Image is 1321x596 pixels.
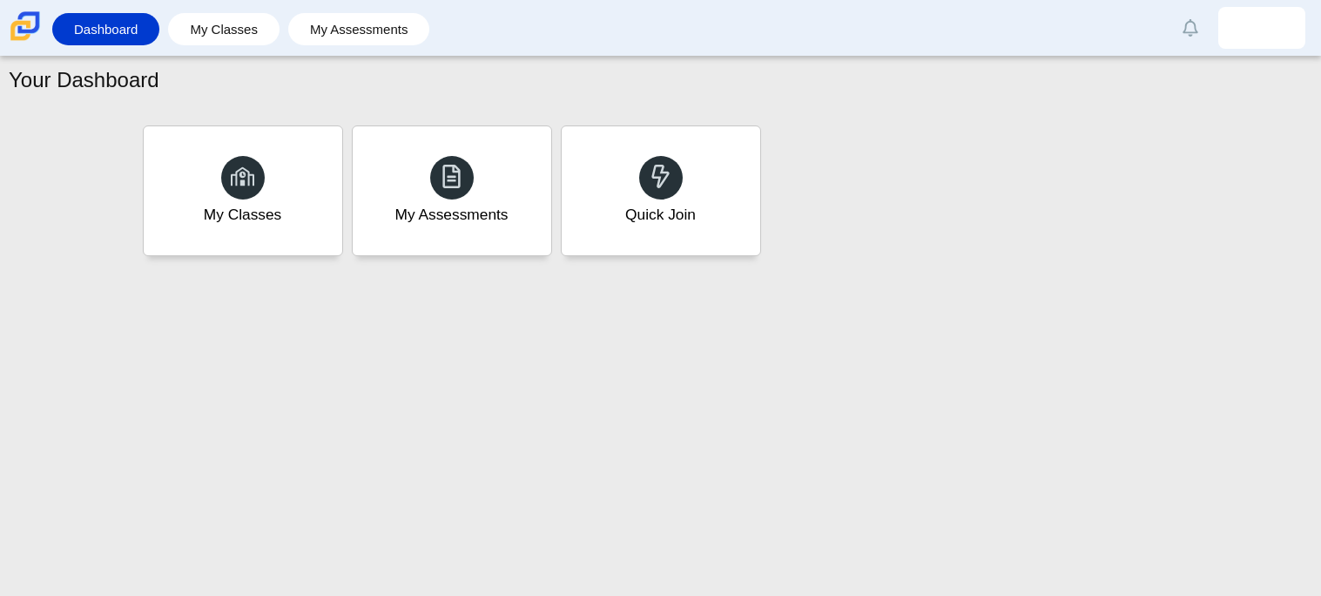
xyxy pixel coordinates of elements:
a: My Assessments [352,125,552,256]
a: My Classes [177,13,271,45]
img: Carmen School of Science & Technology [7,8,44,44]
a: My Assessments [297,13,421,45]
h1: Your Dashboard [9,65,159,95]
a: Alerts [1171,9,1210,47]
a: jose.lozano.bXqzVN [1218,7,1305,49]
div: My Assessments [395,204,509,226]
a: Quick Join [561,125,761,256]
div: My Classes [204,204,282,226]
a: Dashboard [61,13,151,45]
img: jose.lozano.bXqzVN [1248,14,1276,42]
div: Quick Join [625,204,696,226]
a: My Classes [143,125,343,256]
a: Carmen School of Science & Technology [7,32,44,47]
